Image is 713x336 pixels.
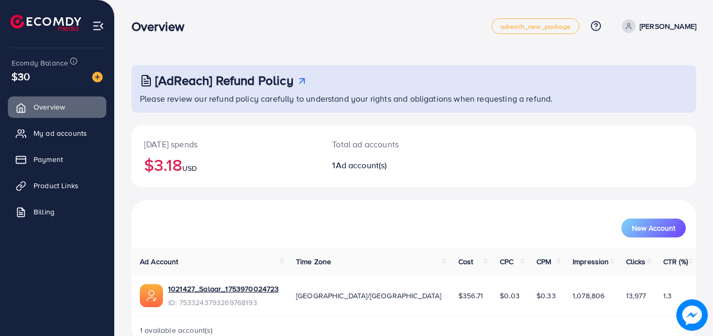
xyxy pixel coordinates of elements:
p: Total ad accounts [332,138,448,150]
a: adreach_new_package [491,18,579,34]
a: Product Links [8,175,106,196]
span: Ad account(s) [336,159,387,171]
a: [PERSON_NAME] [618,19,696,33]
img: ic-ads-acc.e4c84228.svg [140,284,163,307]
h3: [AdReach] Refund Policy [155,73,293,88]
span: Billing [34,207,54,217]
span: CTR (%) [663,256,688,267]
span: My ad accounts [34,128,87,138]
span: ID: 7533243793269768193 [168,297,279,308]
span: Cost [458,256,474,267]
span: [GEOGRAPHIC_DATA]/[GEOGRAPHIC_DATA] [296,290,442,301]
span: Overview [34,102,65,112]
span: $30 [12,69,30,84]
p: [PERSON_NAME] [640,20,696,32]
span: Clicks [626,256,646,267]
a: My ad accounts [8,123,106,144]
span: 1 available account(s) [140,325,213,335]
img: image [92,72,103,82]
span: 1,078,806 [573,290,605,301]
a: 1021427_Salaar_1753970024723 [168,284,279,294]
span: $356.71 [458,290,483,301]
button: New Account [621,219,686,237]
h3: Overview [131,19,193,34]
span: adreach_new_package [500,23,571,30]
span: Ad Account [140,256,179,267]
span: $0.33 [536,290,556,301]
span: New Account [632,224,675,232]
p: Please review our refund policy carefully to understand your rights and obligations when requesti... [140,92,690,105]
img: logo [10,15,81,31]
img: image [676,299,708,331]
span: Payment [34,154,63,165]
a: Billing [8,201,106,222]
img: menu [92,20,104,32]
span: 13,977 [626,290,646,301]
span: CPM [536,256,551,267]
span: Time Zone [296,256,331,267]
span: CPC [500,256,513,267]
p: [DATE] spends [144,138,307,150]
span: Impression [573,256,609,267]
h2: $3.18 [144,155,307,175]
span: $0.03 [500,290,520,301]
span: 1.3 [663,290,672,301]
h2: 1 [332,160,448,170]
span: Product Links [34,180,79,191]
a: Overview [8,96,106,117]
span: USD [182,163,197,174]
a: Payment [8,149,106,170]
span: Ecomdy Balance [12,58,68,68]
